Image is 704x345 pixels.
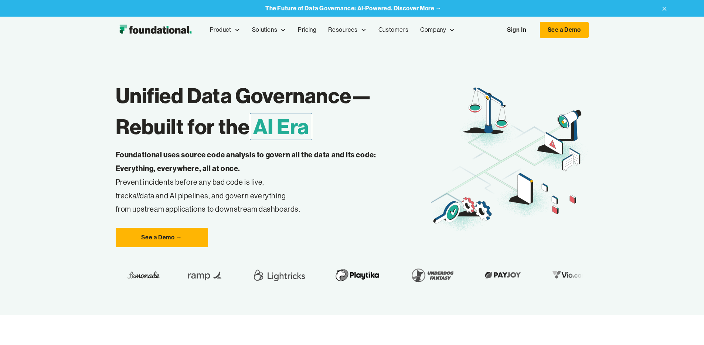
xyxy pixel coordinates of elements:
[292,18,322,42] a: Pricing
[250,113,313,140] span: AI Era
[500,22,534,38] a: Sign In
[373,18,414,42] a: Customers
[246,18,292,42] div: Solutions
[116,228,208,247] a: See a Demo →
[322,18,372,42] div: Resources
[406,265,456,286] img: Underdog Fantasy
[249,265,306,286] img: Lightricks
[265,5,442,12] a: The Future of Data Governance: AI-Powered. Discover More →
[480,269,523,281] img: Payjoy
[133,191,140,200] em: all
[265,4,442,12] strong: The Future of Data Governance: AI-Powered. Discover More →
[126,269,158,281] img: Lemonade
[252,25,277,35] div: Solutions
[420,25,446,35] div: Company
[329,265,382,286] img: Playtika
[547,269,590,281] img: Vio.com
[181,265,226,286] img: Ramp
[540,22,589,38] a: See a Demo
[116,80,431,142] h1: Unified Data Governance— Rebuilt for the
[116,23,195,37] a: home
[204,18,246,42] div: Product
[116,148,399,216] p: Prevent incidents before any bad code is live, track data and AI pipelines, and govern everything...
[116,23,195,37] img: Foundational Logo
[328,25,357,35] div: Resources
[667,310,704,345] iframe: Chat Widget
[414,18,461,42] div: Company
[210,25,231,35] div: Product
[116,150,376,173] strong: Foundational uses source code analysis to govern all the data and its code: Everything, everywher...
